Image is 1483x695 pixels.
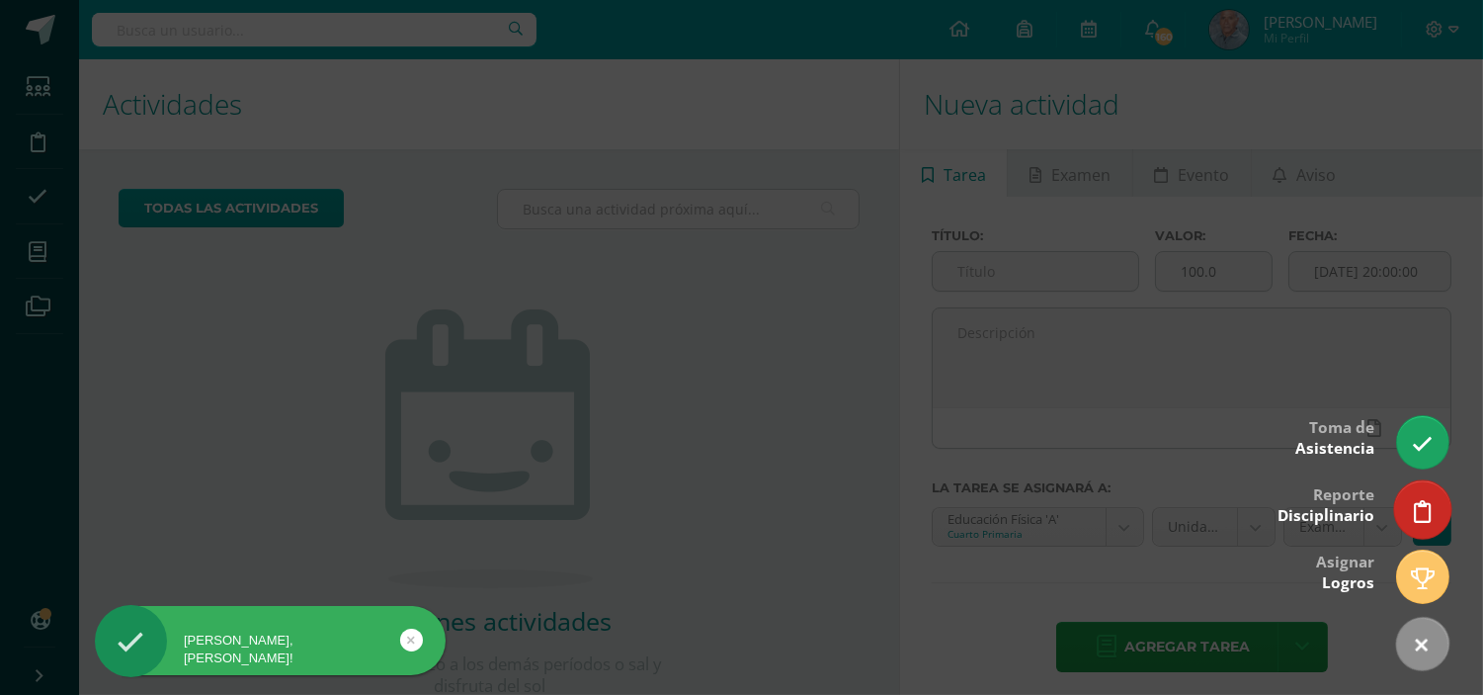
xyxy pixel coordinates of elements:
[1295,438,1374,459] span: Asistencia
[1277,505,1374,526] span: Disciplinario
[1295,404,1374,469] div: Toma de
[95,632,446,667] div: [PERSON_NAME], [PERSON_NAME]!
[1322,572,1374,593] span: Logros
[1316,539,1374,603] div: Asignar
[1277,472,1374,536] div: Reporte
